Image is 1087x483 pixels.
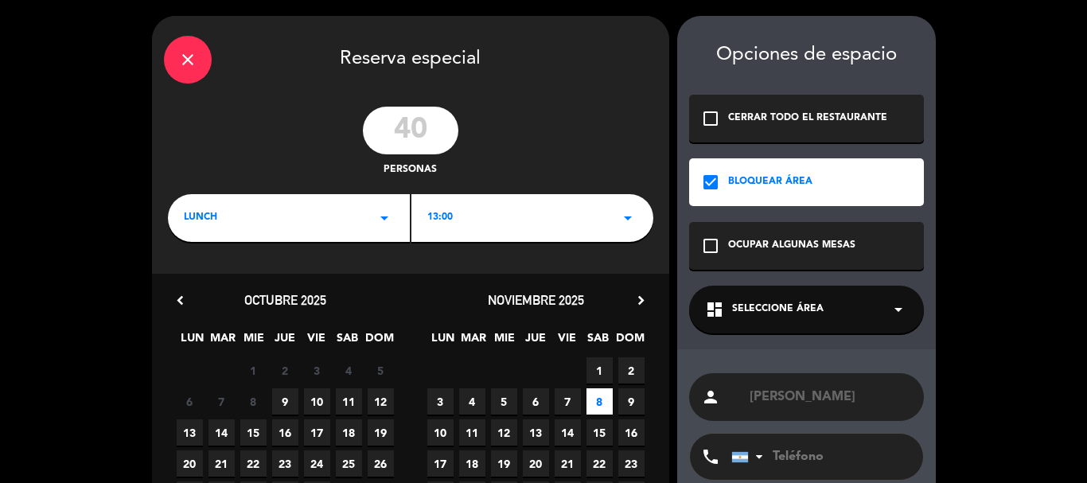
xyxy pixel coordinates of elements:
span: 18 [459,450,485,477]
span: 21 [555,450,581,477]
span: 21 [208,450,235,477]
span: 9 [272,388,298,415]
i: arrow_drop_down [618,208,637,228]
div: CERRAR TODO EL RESTAURANTE [728,111,887,127]
i: check_box [701,173,720,192]
span: 19 [368,419,394,446]
span: 11 [459,419,485,446]
span: JUE [272,329,298,355]
span: 4 [459,388,485,415]
span: SAB [585,329,611,355]
span: 20 [523,450,549,477]
div: Argentina: +54 [732,434,769,479]
span: noviembre 2025 [488,292,584,308]
span: 5 [491,388,517,415]
i: dashboard [705,300,724,319]
span: SAB [334,329,360,355]
span: 9 [618,388,645,415]
span: 14 [555,419,581,446]
span: 1 [240,357,267,384]
i: chevron_left [172,292,189,309]
span: MAR [461,329,487,355]
span: Seleccione Área [732,302,824,317]
div: BLOQUEAR ÁREA [728,174,812,190]
span: 13 [523,419,549,446]
span: 15 [240,419,267,446]
span: 16 [618,419,645,446]
span: 17 [304,419,330,446]
span: 15 [586,419,613,446]
span: 3 [304,357,330,384]
div: Reserva especial [152,16,669,99]
span: MIE [241,329,267,355]
span: 16 [272,419,298,446]
span: 20 [177,450,203,477]
input: Teléfono [731,434,906,480]
i: chevron_right [633,292,649,309]
span: 18 [336,419,362,446]
span: 22 [240,450,267,477]
span: 7 [555,388,581,415]
i: person [701,388,720,407]
i: close [178,50,197,69]
span: 23 [618,450,645,477]
span: 6 [177,388,203,415]
span: 8 [586,388,613,415]
span: 3 [427,388,454,415]
span: 12 [368,388,394,415]
span: MAR [210,329,236,355]
span: 17 [427,450,454,477]
div: OCUPAR ALGUNAS MESAS [728,238,855,254]
span: DOM [616,329,642,355]
i: phone [701,447,720,466]
span: 1 [586,357,613,384]
input: Nombre [748,386,912,408]
span: 13:00 [427,210,453,226]
i: arrow_drop_down [889,300,908,319]
span: 10 [304,388,330,415]
span: 4 [336,357,362,384]
span: 2 [272,357,298,384]
i: arrow_drop_down [375,208,394,228]
span: 5 [368,357,394,384]
span: LUN [179,329,205,355]
span: 26 [368,450,394,477]
span: 24 [304,450,330,477]
i: check_box_outline_blank [701,236,720,255]
span: 8 [240,388,267,415]
span: VIE [554,329,580,355]
span: 11 [336,388,362,415]
span: 23 [272,450,298,477]
span: 6 [523,388,549,415]
span: LUNCH [184,210,217,226]
span: MIE [492,329,518,355]
span: DOM [365,329,392,355]
span: octubre 2025 [244,292,326,308]
span: JUE [523,329,549,355]
span: 22 [586,450,613,477]
span: 14 [208,419,235,446]
span: 25 [336,450,362,477]
input: 0 [363,107,458,154]
span: personas [384,162,437,178]
div: Opciones de espacio [689,44,924,67]
span: 12 [491,419,517,446]
span: 13 [177,419,203,446]
span: 10 [427,419,454,446]
span: LUN [430,329,456,355]
span: VIE [303,329,329,355]
i: check_box_outline_blank [701,109,720,128]
span: 19 [491,450,517,477]
span: 7 [208,388,235,415]
span: 2 [618,357,645,384]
